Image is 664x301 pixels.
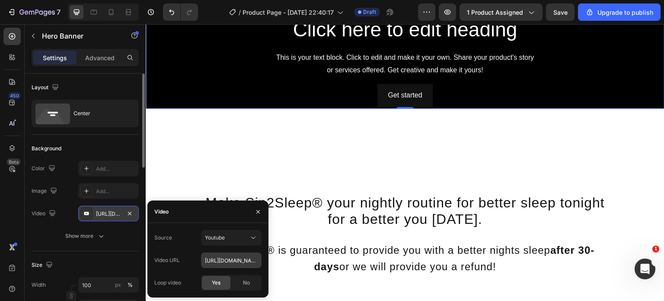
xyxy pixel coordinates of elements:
p: Sip2Sleep® is guaranteed to provide you with a better nights sleep [1,218,518,234]
p: 7 [57,7,61,17]
label: Width [32,281,46,289]
div: Source [154,234,172,242]
span: Draft [363,8,376,16]
div: Video [32,208,57,220]
div: Image [32,185,59,197]
div: Background [32,145,61,152]
button: 1 product assigned [460,3,543,21]
p: Settings [43,53,67,62]
button: Youtube [201,230,262,246]
strong: after 30- [405,220,449,232]
span: Youtube [205,234,225,241]
p: for a better you [DATE]. [1,187,518,203]
button: 7 [3,3,64,21]
span: No [243,279,250,287]
p: Make Sip2Sleep® your nightly routine for better sleep tonight [1,170,518,187]
div: Layout [32,82,61,94]
div: Get started [242,65,276,78]
iframe: Design area [146,24,664,301]
input: E.g: https://www.youtube.com/watch?v=cyzh48XRS4M [201,252,262,268]
span: Product Page - [DATE] 22:40:17 [243,8,334,17]
div: Video [154,208,169,216]
div: Video URL [154,256,180,264]
div: Add... [96,165,137,173]
button: Get started [232,60,287,83]
span: Save [553,9,568,16]
div: Upgrade to publish [585,8,653,17]
iframe: Intercom live chat [635,259,655,279]
button: Upgrade to publish [578,3,661,21]
div: Beta [6,159,21,165]
div: 450 [8,92,21,99]
span: / [239,8,241,17]
div: Color [32,163,57,175]
button: Save [546,3,575,21]
div: Add... [96,188,137,195]
span: Yes [212,279,220,287]
input: px% [78,277,139,293]
button: px [125,280,135,290]
strong: days [168,236,194,248]
button: Show more [32,228,139,244]
span: 1 product assigned [467,8,523,17]
div: [URL][DOMAIN_NAME] [96,210,121,218]
button: % [113,280,123,290]
p: or we will provide you a refund! [1,234,518,251]
p: Advanced [85,53,115,62]
div: px [115,281,121,289]
div: Loop video [154,279,181,287]
p: Hero Banner [42,31,115,41]
div: This is your text block. Click to edit and make it your own. Share your product's story or servic... [7,26,512,53]
div: Center [73,104,126,123]
div: % [128,281,133,289]
div: Size [32,259,54,271]
div: Undo/Redo [163,3,198,21]
span: 1 [652,246,659,252]
div: Show more [65,232,105,240]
